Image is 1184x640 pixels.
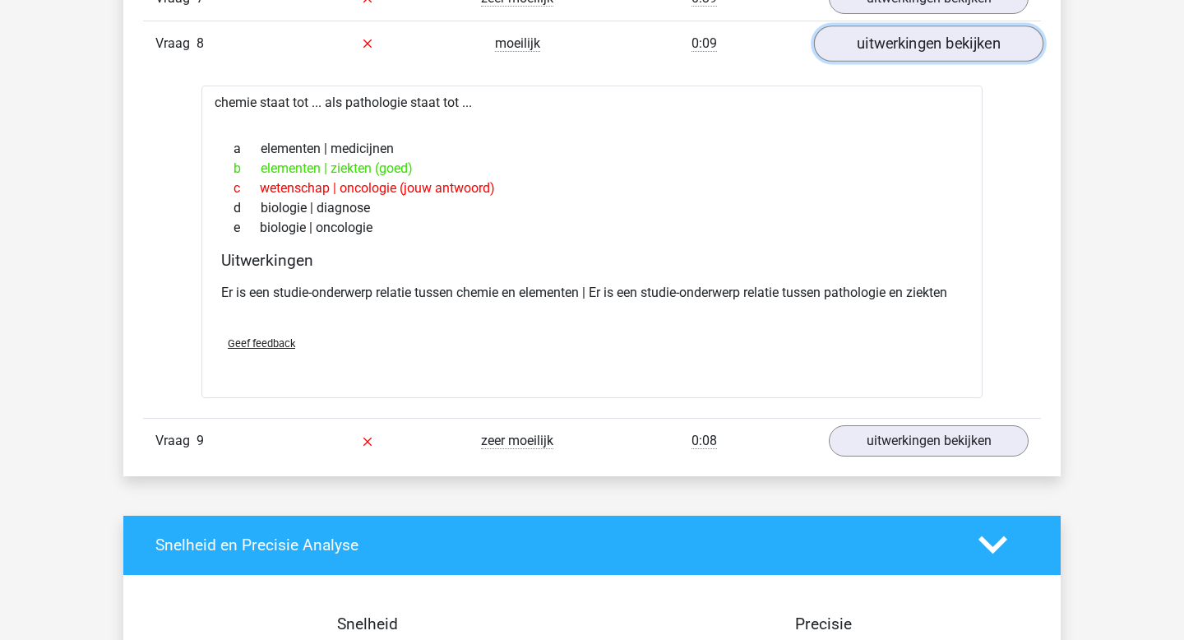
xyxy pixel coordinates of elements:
a: uitwerkingen bekijken [829,425,1029,457]
h4: Snelheid [155,614,580,633]
span: moeilijk [495,35,540,52]
span: Geef feedback [228,337,295,350]
span: 8 [197,35,204,51]
span: e [234,218,260,238]
span: zeer moeilijk [481,433,553,449]
span: Vraag [155,34,197,53]
a: uitwerkingen bekijken [814,26,1043,62]
div: biologie | oncologie [221,218,963,238]
div: elementen | ziekten (goed) [221,159,963,179]
span: Vraag [155,431,197,451]
h4: Precisie [611,614,1035,633]
span: a [234,139,261,159]
p: Er is een studie-onderwerp relatie tussen chemie en elementen | Er is een studie-onderwerp relati... [221,283,963,303]
span: 0:08 [691,433,717,449]
h4: Snelheid en Precisie Analyse [155,536,954,554]
span: b [234,159,261,179]
h4: Uitwerkingen [221,251,963,270]
span: d [234,198,261,218]
div: elementen | medicijnen [221,139,963,159]
div: wetenschap | oncologie (jouw antwoord) [221,179,963,198]
span: 9 [197,433,204,448]
div: biologie | diagnose [221,198,963,218]
span: c [234,179,260,198]
span: 0:09 [691,35,717,52]
div: chemie staat tot ... als pathologie staat tot ... [201,86,983,398]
